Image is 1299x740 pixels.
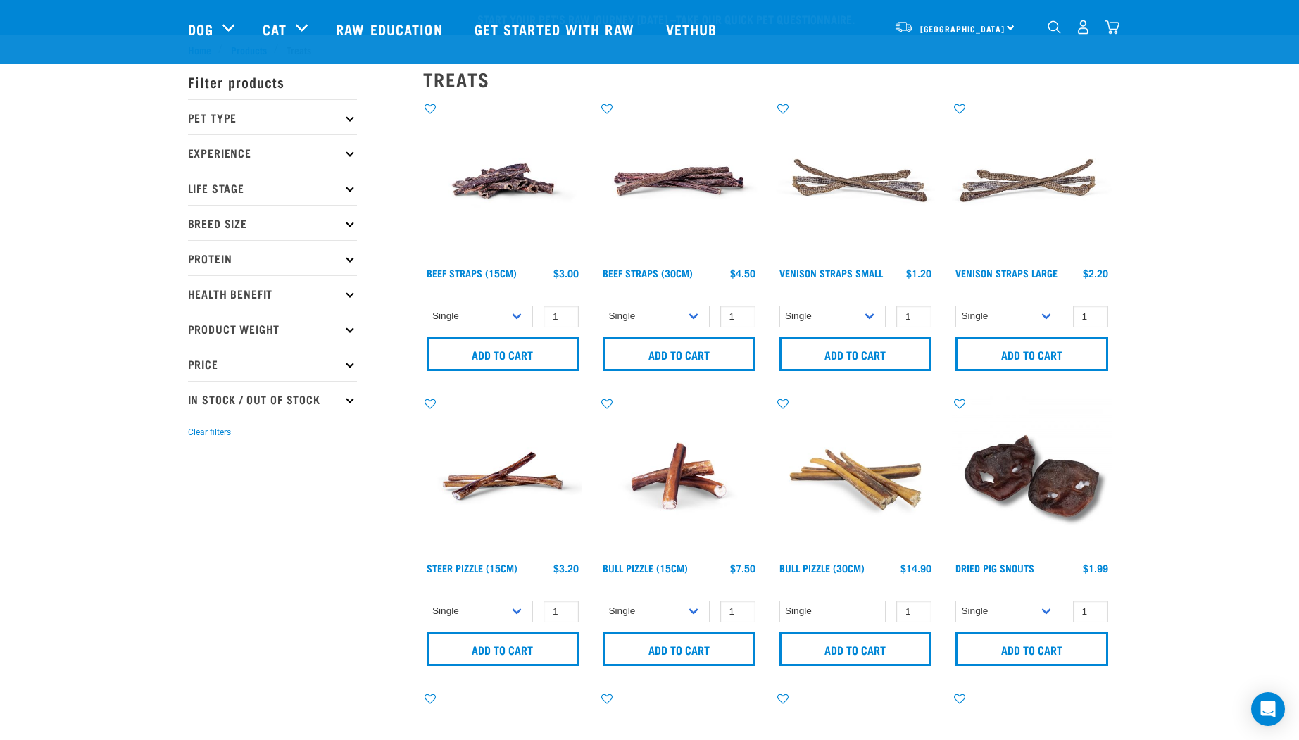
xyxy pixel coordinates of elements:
[1105,20,1119,35] img: home-icon@2x.png
[188,134,357,170] p: Experience
[776,101,936,261] img: Venison Straps
[599,396,759,556] img: Bull Pizzle
[188,426,231,439] button: Clear filters
[720,601,755,622] input: 1
[1073,601,1108,622] input: 1
[779,565,865,570] a: Bull Pizzle (30cm)
[652,1,735,57] a: Vethub
[1048,20,1061,34] img: home-icon-1@2x.png
[779,337,932,371] input: Add to cart
[900,563,931,574] div: $14.90
[553,268,579,279] div: $3.00
[427,565,517,570] a: Steer Pizzle (15cm)
[776,396,936,556] img: Bull Pizzle 30cm for Dogs
[906,268,931,279] div: $1.20
[188,64,357,99] p: Filter products
[188,240,357,275] p: Protein
[599,101,759,261] img: Raw Essentials Beef Straps 6 Pack
[955,337,1108,371] input: Add to cart
[779,270,883,275] a: Venison Straps Small
[188,99,357,134] p: Pet Type
[263,18,287,39] a: Cat
[779,632,932,666] input: Add to cart
[188,275,357,311] p: Health Benefit
[1251,692,1285,726] div: Open Intercom Messenger
[544,601,579,622] input: 1
[920,26,1005,31] span: [GEOGRAPHIC_DATA]
[896,306,931,327] input: 1
[322,1,460,57] a: Raw Education
[955,565,1034,570] a: Dried Pig Snouts
[423,396,583,556] img: Raw Essentials Steer Pizzle 15cm
[603,270,693,275] a: Beef Straps (30cm)
[1083,268,1108,279] div: $2.20
[460,1,652,57] a: Get started with Raw
[544,306,579,327] input: 1
[955,270,1058,275] a: Venison Straps Large
[188,205,357,240] p: Breed Size
[427,632,579,666] input: Add to cart
[603,337,755,371] input: Add to cart
[1076,20,1091,35] img: user.png
[952,396,1112,556] img: IMG 9990
[553,563,579,574] div: $3.20
[423,101,583,261] img: Raw Essentials Beef Straps 15cm 6 Pack
[720,306,755,327] input: 1
[603,632,755,666] input: Add to cart
[730,268,755,279] div: $4.50
[896,601,931,622] input: 1
[188,311,357,346] p: Product Weight
[427,337,579,371] input: Add to cart
[423,68,1112,90] h2: Treats
[730,563,755,574] div: $7.50
[1073,306,1108,327] input: 1
[952,101,1112,261] img: Stack of 3 Venison Straps Treats for Pets
[1083,563,1108,574] div: $1.99
[894,20,913,33] img: van-moving.png
[188,381,357,416] p: In Stock / Out Of Stock
[427,270,517,275] a: Beef Straps (15cm)
[188,346,357,381] p: Price
[188,18,213,39] a: Dog
[603,565,688,570] a: Bull Pizzle (15cm)
[955,632,1108,666] input: Add to cart
[188,170,357,205] p: Life Stage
